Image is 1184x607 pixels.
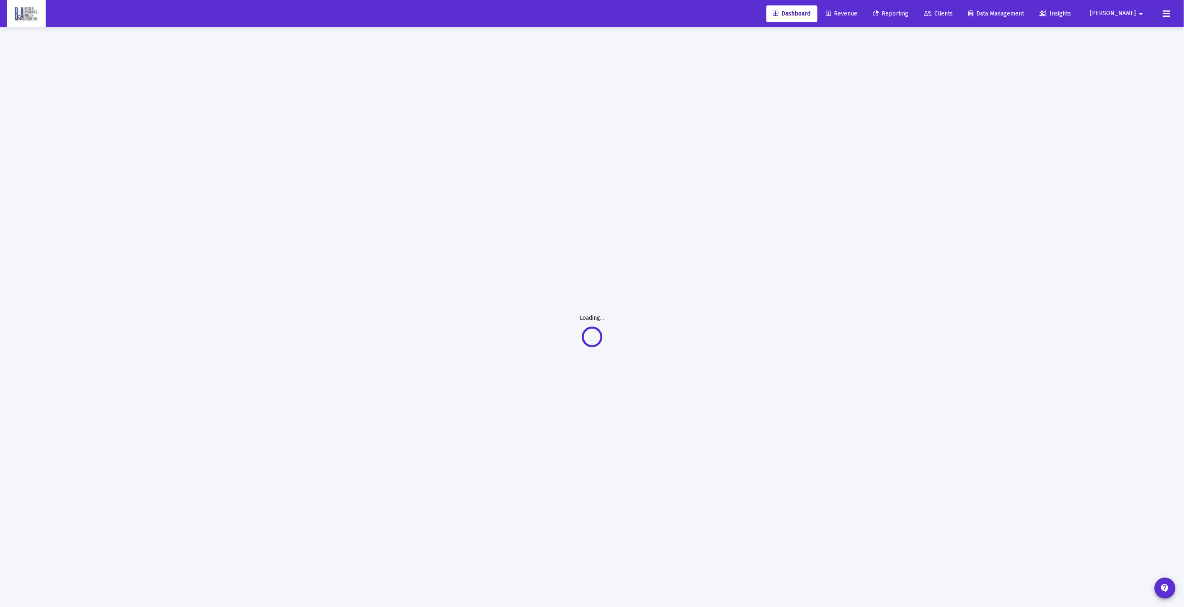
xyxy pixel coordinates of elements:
[969,10,1024,17] span: Data Management
[1160,583,1170,593] mat-icon: contact_support
[1090,10,1136,17] span: [PERSON_NAME]
[918,5,960,22] a: Clients
[826,10,858,17] span: Revenue
[873,10,909,17] span: Reporting
[820,5,864,22] a: Revenue
[766,5,818,22] a: Dashboard
[962,5,1031,22] a: Data Management
[1080,5,1156,22] button: [PERSON_NAME]
[924,10,953,17] span: Clients
[1033,5,1078,22] a: Insights
[13,5,39,22] img: Dashboard
[1136,5,1146,22] mat-icon: arrow_drop_down
[1040,10,1071,17] span: Insights
[773,10,811,17] span: Dashboard
[867,5,916,22] a: Reporting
